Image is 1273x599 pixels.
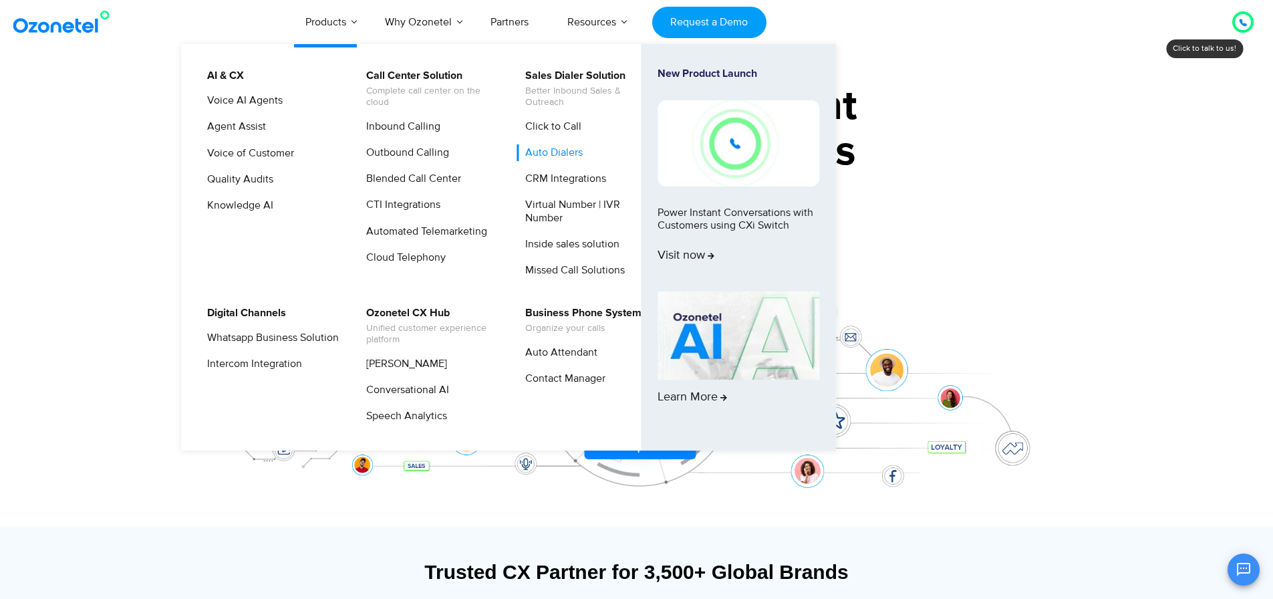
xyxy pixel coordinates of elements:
span: Better Inbound Sales & Outreach [525,86,657,108]
a: Digital Channels [198,305,288,322]
img: New-Project-17.png [658,100,819,186]
a: Blended Call Center [358,170,463,187]
a: Contact Manager [517,370,607,387]
a: Learn More [658,291,819,428]
a: Outbound Calling [358,144,451,161]
a: New Product LaunchPower Instant Conversations with Customers using CXi SwitchVisit now [658,68,819,286]
a: CTI Integrations [358,197,442,213]
a: Auto Dialers [517,144,585,161]
a: Click to Call [517,118,583,135]
img: AI [658,291,819,380]
button: Open chat [1228,554,1260,586]
a: AI & CX [198,68,246,84]
a: Speech Analytics [358,408,449,425]
span: Learn More [658,390,727,405]
span: Visit now [658,249,714,263]
a: Ozonetel CX HubUnified customer experience platform [358,305,500,348]
a: Conversational AI [358,382,451,398]
a: Knowledge AI [198,197,275,214]
a: Automated Telemarketing [358,223,489,240]
a: Voice AI Agents [198,92,285,109]
a: CRM Integrations [517,170,608,187]
a: Quality Audits [198,171,275,188]
a: Sales Dialer SolutionBetter Inbound Sales & Outreach [517,68,659,110]
div: Trusted CX Partner for 3,500+ Global Brands [226,560,1048,584]
a: Missed Call Solutions [517,262,627,279]
a: Request a Demo [652,7,766,38]
span: Complete call center on the cloud [366,86,498,108]
a: Business Phone SystemOrganize your calls [517,305,644,336]
span: Unified customer experience platform [366,323,498,346]
a: Whatsapp Business Solution [198,330,341,346]
a: Inbound Calling [358,118,442,135]
a: Call Center SolutionComplete call center on the cloud [358,68,500,110]
a: [PERSON_NAME] [358,356,449,372]
a: Auto Attendant [517,344,599,361]
span: Organize your calls [525,323,642,334]
a: Cloud Telephony [358,249,448,266]
a: Inside sales solution [517,236,621,253]
a: Agent Assist [198,118,268,135]
a: Voice of Customer [198,145,296,162]
a: Virtual Number | IVR Number [517,197,659,226]
a: Intercom Integration [198,356,304,372]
